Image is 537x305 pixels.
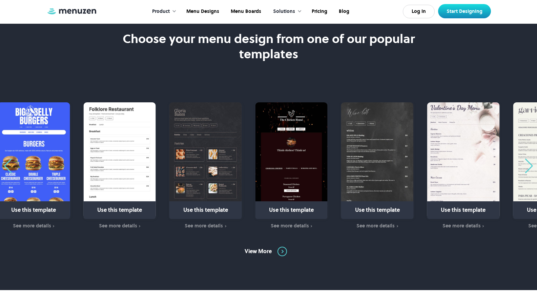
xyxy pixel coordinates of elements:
[169,102,242,219] a: Use this template
[341,222,414,230] a: See more details
[83,222,156,230] a: See more details
[332,1,354,22] a: Blog
[255,222,328,230] a: See more details
[438,4,491,18] a: Start Designing
[180,1,224,22] a: Menu Designs
[3,159,13,174] div: Previous slide
[341,102,414,219] a: Use this template
[255,102,328,229] div: 15 / 31
[107,31,430,62] h2: Choose your menu design from one of our popular templates
[524,159,534,174] div: Next slide
[427,102,500,219] a: Use this template
[255,102,328,219] a: Use this template
[152,8,170,15] div: Product
[169,222,242,230] a: See more details
[266,1,305,22] div: Solutions
[13,223,51,228] div: See more details
[271,223,309,228] div: See more details
[273,8,295,15] div: Solutions
[99,223,137,228] div: See more details
[403,5,435,18] a: Log In
[145,1,180,22] div: Product
[341,102,414,229] div: 16 / 31
[427,102,500,229] div: 17 / 31
[356,223,395,228] div: See more details
[83,102,156,229] div: 13 / 31
[245,248,272,255] div: View More
[185,223,223,228] div: See more details
[169,102,242,229] div: 14 / 31
[305,1,332,22] a: Pricing
[245,247,293,256] a: View More
[83,102,156,219] a: Use this template
[442,223,481,228] div: See more details
[427,222,500,230] a: See more details
[224,1,266,22] a: Menu Boards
